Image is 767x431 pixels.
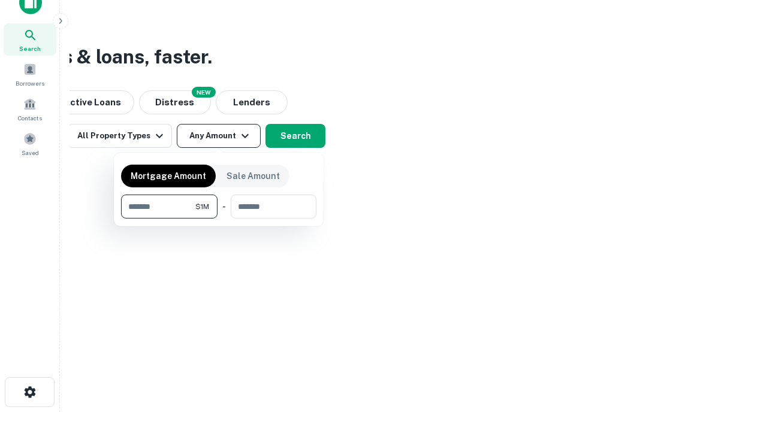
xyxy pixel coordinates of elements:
p: Sale Amount [227,169,280,183]
span: $1M [195,201,209,212]
p: Mortgage Amount [131,169,206,183]
div: - [222,195,226,218]
iframe: Chat Widget [707,335,767,393]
